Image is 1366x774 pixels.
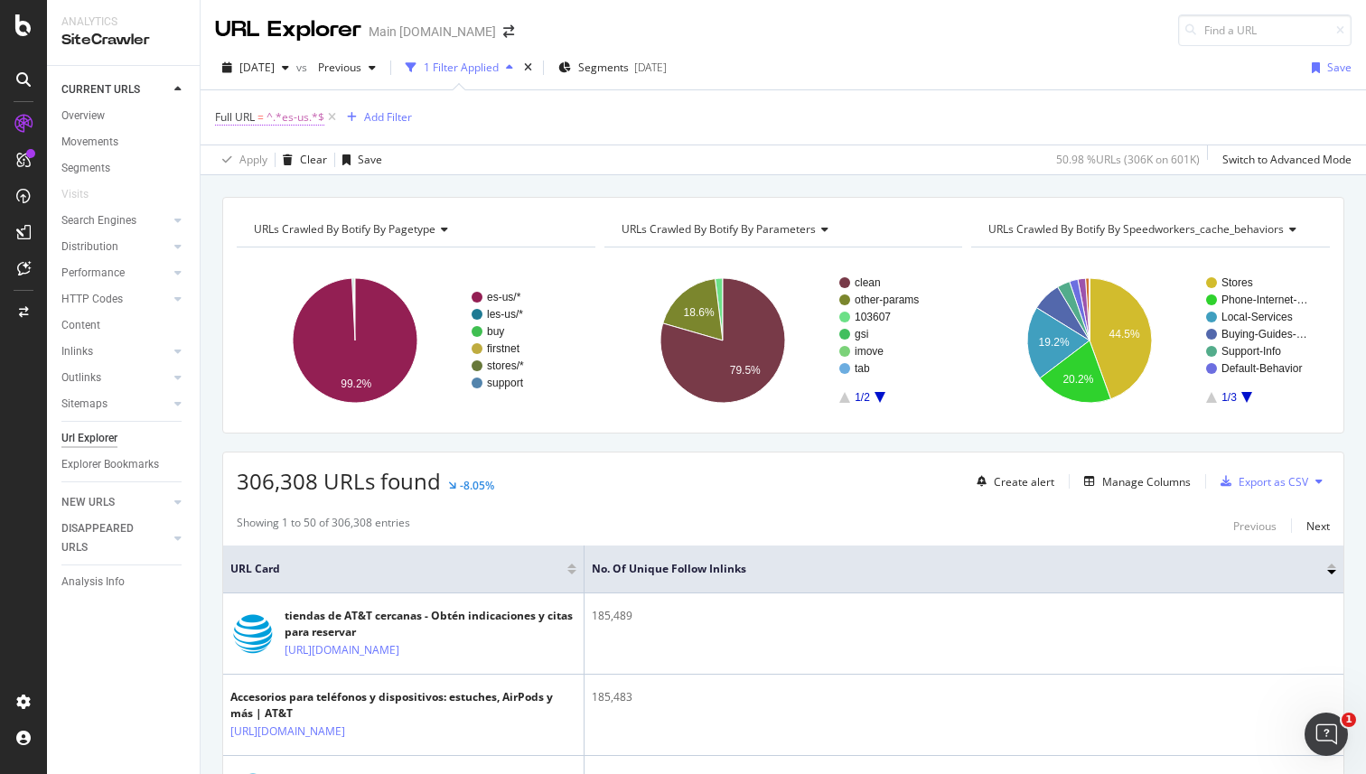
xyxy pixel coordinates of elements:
div: Previous [1233,518,1277,534]
div: Add Filter [364,109,412,125]
span: = [257,109,264,125]
div: [DATE] [634,60,667,75]
div: HTTP Codes [61,290,123,309]
a: Search Engines [61,211,169,230]
a: Analysis Info [61,573,187,592]
a: Outlinks [61,368,169,387]
a: Content [61,316,187,335]
button: Save [1305,53,1352,82]
button: 1 Filter Applied [398,53,520,82]
text: 19.2% [1039,336,1070,349]
span: Previous [311,60,361,75]
iframe: Intercom live chat [1305,713,1348,756]
div: Export as CSV [1239,474,1308,490]
a: DISAPPEARED URLS [61,519,169,557]
img: main image [230,611,276,657]
div: SiteCrawler [61,30,185,51]
a: Movements [61,133,187,152]
a: Explorer Bookmarks [61,455,187,474]
span: URLs Crawled By Botify By pagetype [254,221,435,237]
text: other-params [855,294,919,306]
button: Save [335,145,382,174]
button: [DATE] [215,53,296,82]
span: URLs Crawled By Botify By parameters [622,221,816,237]
button: Apply [215,145,267,174]
span: ^.*es-us.*$ [267,105,324,130]
text: tab [855,362,870,375]
span: Segments [578,60,629,75]
div: CURRENT URLS [61,80,140,99]
button: Create alert [969,467,1054,496]
div: Sitemaps [61,395,108,414]
text: Support-Info [1221,345,1281,358]
a: [URL][DOMAIN_NAME] [230,723,345,741]
a: Performance [61,264,169,283]
div: Explorer Bookmarks [61,455,159,474]
div: times [520,59,536,77]
text: 99.2% [341,378,371,390]
a: Sitemaps [61,395,169,414]
a: Distribution [61,238,169,256]
h4: URLs Crawled By Botify By speedworkers_cache_behaviors [985,215,1314,244]
button: Segments[DATE] [551,53,674,82]
text: Stores [1221,276,1253,289]
div: 185,489 [592,608,1336,624]
a: Inlinks [61,342,169,361]
span: 2025 Aug. 31st [239,60,275,75]
div: Distribution [61,238,118,256]
div: 50.98 % URLs ( 306K on 601K ) [1056,152,1200,167]
button: Add Filter [340,107,412,128]
text: 103607 [855,311,891,323]
div: Performance [61,264,125,283]
text: les-us/* [487,308,523,321]
span: No. of Unique Follow Inlinks [592,561,1300,577]
div: arrow-right-arrow-left [503,25,514,38]
svg: A chart. [604,262,963,419]
text: support [487,377,524,389]
a: HTTP Codes [61,290,169,309]
a: Segments [61,159,187,178]
text: 20.2% [1063,373,1094,386]
div: 1 Filter Applied [424,60,499,75]
a: CURRENT URLS [61,80,169,99]
text: buy [487,325,504,338]
text: Default-Behavior [1221,362,1302,375]
button: Previous [1233,515,1277,536]
text: es-us/* [487,291,521,303]
div: Manage Columns [1102,474,1191,490]
span: 1 [1342,713,1356,727]
svg: A chart. [237,262,595,419]
span: URL Card [230,561,563,577]
span: URLs Crawled By Botify By speedworkers_cache_behaviors [988,221,1284,237]
div: Overview [61,107,105,126]
input: Find a URL [1178,14,1352,46]
a: Visits [61,185,107,204]
div: Showing 1 to 50 of 306,308 entries [237,515,410,536]
h4: URLs Crawled By Botify By parameters [618,215,947,244]
a: [URL][DOMAIN_NAME] [285,641,399,659]
div: Analytics [61,14,185,30]
a: NEW URLS [61,493,169,512]
div: URL Explorer [215,14,361,45]
text: Local-Services [1221,311,1293,323]
span: vs [296,60,311,75]
div: 185,483 [592,689,1336,705]
div: Save [358,152,382,167]
div: Outlinks [61,368,101,387]
a: Url Explorer [61,429,187,448]
div: Save [1327,60,1352,75]
h4: URLs Crawled By Botify By pagetype [250,215,579,244]
svg: A chart. [971,262,1330,419]
button: Clear [276,145,327,174]
span: 306,308 URLs found [237,466,441,496]
text: clean [855,276,881,289]
text: Buying-Guides-… [1221,328,1307,340]
text: firstnet [487,342,520,355]
div: Switch to Advanced Mode [1222,152,1352,167]
div: -8.05% [460,478,494,493]
div: Apply [239,152,267,167]
div: NEW URLS [61,493,115,512]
